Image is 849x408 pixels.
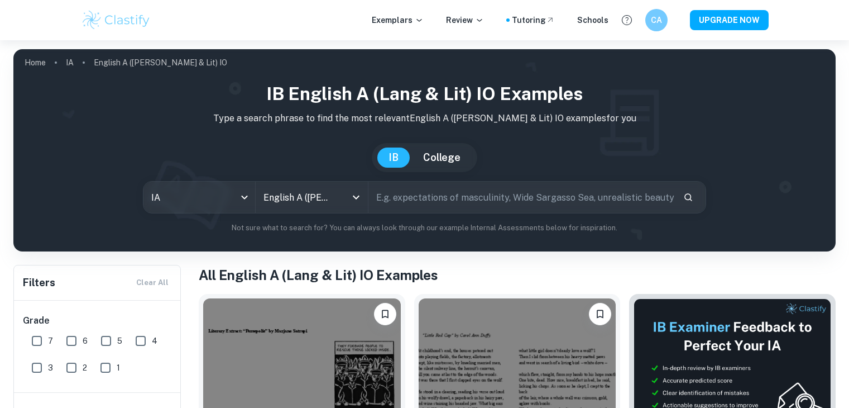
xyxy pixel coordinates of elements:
[23,275,55,291] h6: Filters
[143,182,255,213] div: IA
[22,80,827,107] h1: IB English A (Lang & Lit) IO examples
[645,9,668,31] button: CA
[512,14,555,26] a: Tutoring
[83,362,87,374] span: 2
[117,335,122,347] span: 5
[66,55,74,70] a: IA
[81,9,152,31] img: Clastify logo
[48,362,53,374] span: 3
[617,11,636,30] button: Help and Feedback
[22,222,827,234] p: Not sure what to search for? You can always look through our example Internal Assessments below f...
[377,148,410,168] button: IB
[446,14,484,26] p: Review
[374,303,396,325] button: Bookmark
[117,362,120,374] span: 1
[23,314,172,328] h6: Grade
[589,303,611,325] button: Bookmark
[94,56,227,69] p: English A ([PERSON_NAME] & Lit) IO
[690,10,769,30] button: UPGRADE NOW
[83,335,88,347] span: 6
[372,14,424,26] p: Exemplars
[679,188,698,207] button: Search
[348,189,364,205] button: Open
[412,148,472,168] button: College
[22,112,827,125] p: Type a search phrase to find the most relevant English A ([PERSON_NAME] & Lit) IO examples for you
[577,14,608,26] a: Schools
[368,182,674,213] input: E.g. expectations of masculinity, Wide Sargasso Sea, unrealistic beauty standards...
[25,55,46,70] a: Home
[48,335,53,347] span: 7
[199,265,836,285] h1: All English A (Lang & Lit) IO Examples
[650,14,663,26] h6: CA
[13,49,836,252] img: profile cover
[152,335,157,347] span: 4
